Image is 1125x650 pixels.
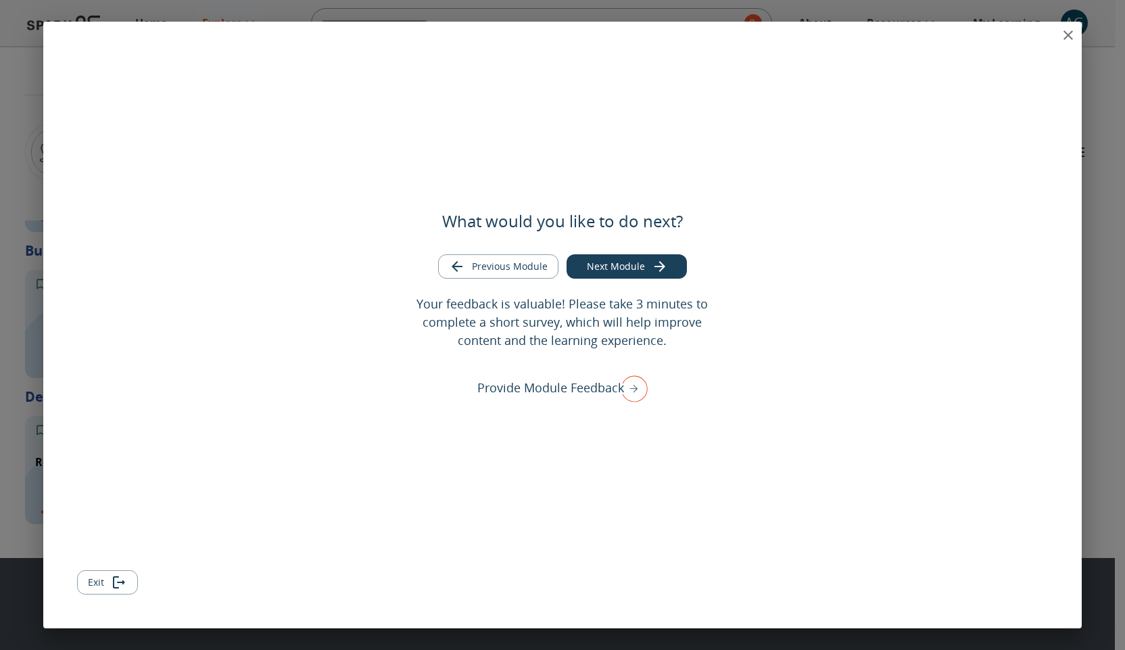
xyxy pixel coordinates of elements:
[477,379,624,397] p: Provide Module Feedback
[442,210,683,232] h5: What would you like to do next?
[1055,22,1082,49] button: close
[438,254,558,279] button: Go to previous module
[77,570,138,595] button: Exit module
[477,371,648,406] div: Provide Module Feedback
[407,295,719,350] p: Your feedback is valuable! Please take 3 minutes to complete a short survey, which will help impr...
[567,254,687,279] button: Go to next module
[614,371,648,406] img: right arrow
